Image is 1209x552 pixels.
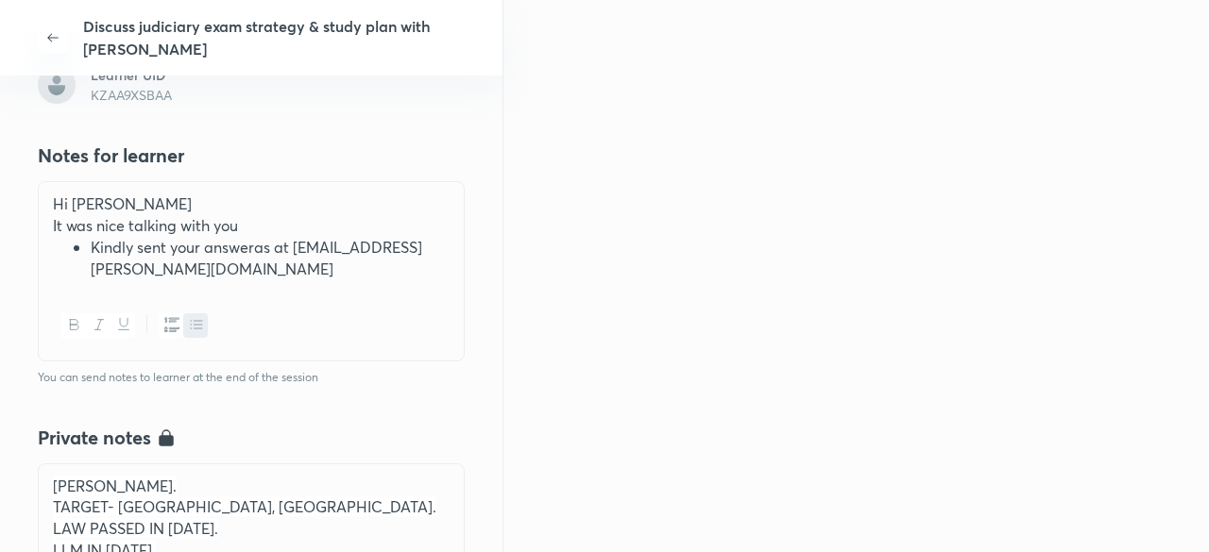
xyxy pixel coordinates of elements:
[91,87,244,104] h6: KZAA9XSBAA
[53,215,450,237] p: It was nice talking with you
[83,15,461,60] p: Discuss judiciary exam strategy & study plan with [PERSON_NAME]
[38,142,184,170] h4: Notes for learner
[91,237,450,279] li: Kindly sent your answeras at [EMAIL_ADDRESS][PERSON_NAME][DOMAIN_NAME]
[74,15,125,30] span: Support
[53,496,436,516] span: TARGET- [GEOGRAPHIC_DATA], [GEOGRAPHIC_DATA].
[38,424,151,452] h4: Private notes
[53,518,218,538] span: LAW PASSED IN [DATE].
[53,193,450,215] p: Hi [PERSON_NAME]
[38,66,76,104] img: learner
[53,476,177,495] span: [PERSON_NAME].
[38,361,465,386] h6: You can send notes to learner at the end of the session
